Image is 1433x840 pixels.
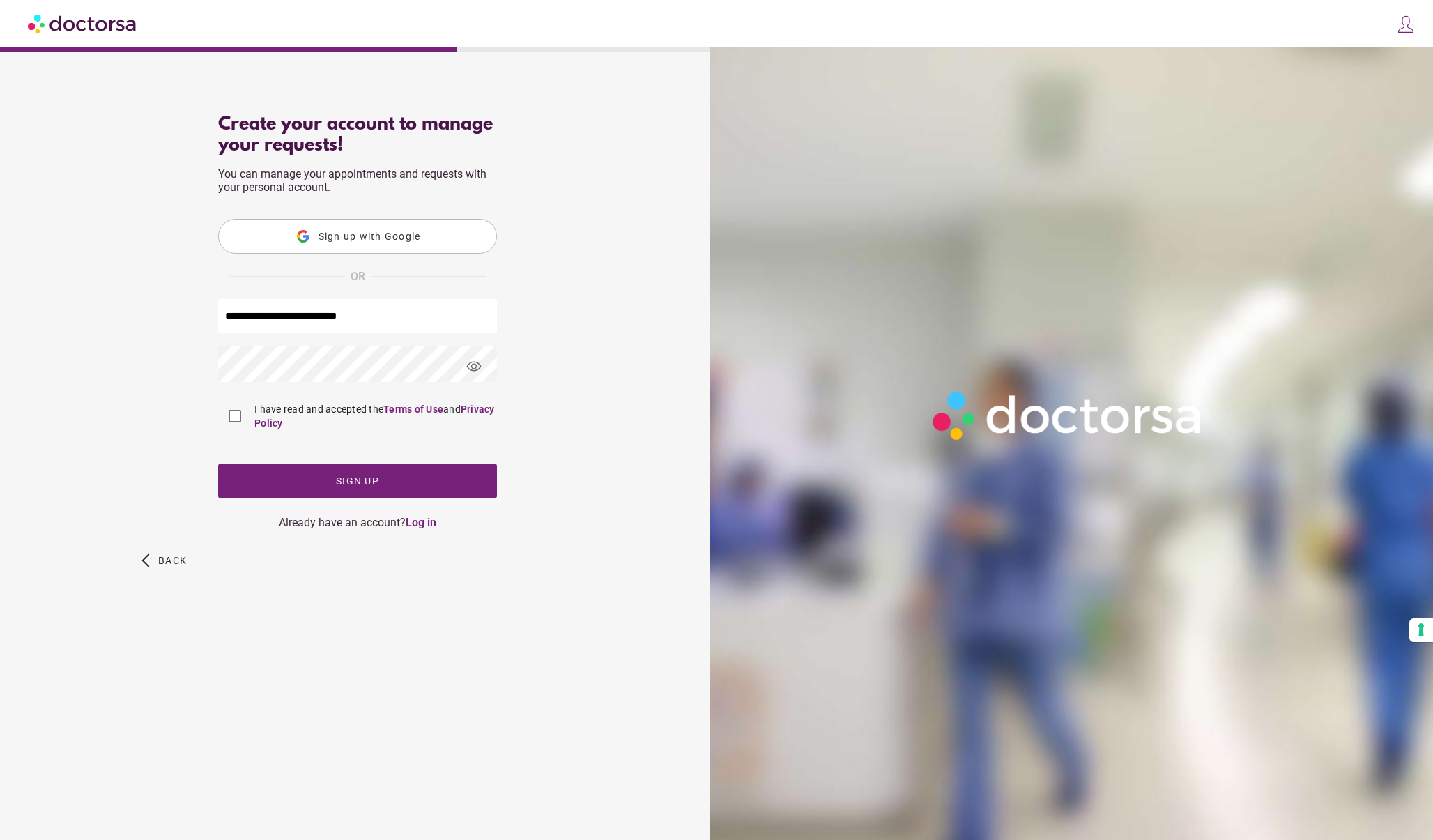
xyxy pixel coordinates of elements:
a: Log in [406,516,436,529]
div: Create your account to manage your requests! [218,114,497,156]
img: Doctorsa.com [28,8,138,39]
button: Sign up with Google [218,219,497,254]
button: Sign up [218,464,497,498]
a: Terms of Use [383,404,443,415]
span: OR [351,268,365,286]
a: Privacy Policy [254,404,495,429]
span: visibility [455,348,493,385]
button: arrow_back_ios Back [136,543,192,578]
label: I have read and accepted the and [252,402,497,430]
span: Back [158,555,187,566]
img: icons8-customer-100.png [1396,15,1416,34]
img: Logo-Doctorsa-trans-White-partial-flat.png [925,383,1211,448]
span: Sign up with Google [319,231,421,242]
p: You can manage your appointments and requests with your personal account. [218,167,497,194]
span: Sign up [336,475,379,487]
div: Already have an account? [218,516,497,529]
button: Your consent preferences for tracking technologies [1409,618,1433,642]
